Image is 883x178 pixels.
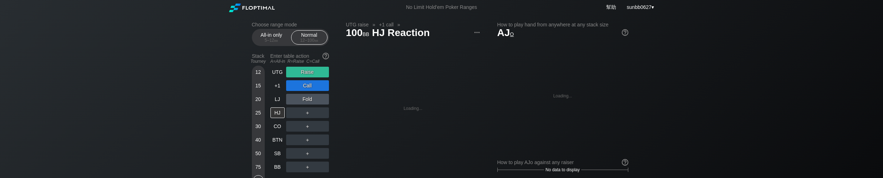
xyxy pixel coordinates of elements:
[362,30,369,37] span: bb
[270,121,285,132] div: CO
[270,162,285,172] div: BB
[270,134,285,145] div: BTN
[369,22,379,27] span: »
[270,59,329,64] div: A=All-in R=Raise C=Call
[253,121,264,132] div: 30
[286,80,329,91] div: Call
[270,148,285,159] div: SB
[404,106,422,111] div: Loading...
[286,94,329,105] div: Fold
[229,4,275,12] img: Floptimal logo
[249,59,268,64] div: Tourney
[253,107,264,118] div: 25
[497,159,628,165] div: How to play AJo against any raiser
[621,158,629,166] img: help.32db89a4.svg
[497,27,514,38] span: AJ
[270,67,285,77] div: UTG
[270,107,285,118] div: HJ
[286,121,329,132] div: ＋
[497,22,628,27] h2: How to play hand from anywhere at any stack size
[286,107,329,118] div: ＋
[253,134,264,145] div: 40
[606,4,616,10] a: 幫助
[621,29,629,36] img: help.32db89a4.svg
[394,22,404,27] span: »
[286,134,329,145] div: ＋
[378,21,395,28] span: +1 call
[270,80,285,91] div: +1
[314,38,318,43] span: bb
[253,67,264,77] div: 12
[322,52,330,60] img: help.32db89a4.svg
[293,31,326,44] div: Normal
[473,29,481,36] img: ellipsis.fd386fe8.svg
[286,67,329,77] div: Raise
[286,148,329,159] div: ＋
[545,167,580,172] span: No data to display
[371,27,431,39] span: HJ Reaction
[345,21,370,28] span: UTG raise
[294,38,324,43] div: 12 – 100
[253,94,264,105] div: 20
[253,80,264,91] div: 15
[253,162,264,172] div: 75
[274,38,278,43] span: bb
[345,27,370,39] span: 100
[270,94,285,105] div: LJ
[510,30,514,37] span: o
[625,3,655,11] div: ▾
[395,4,488,12] div: No Limit Hold’em Poker Ranges
[253,148,264,159] div: 50
[553,93,572,98] div: Loading...
[627,4,651,10] span: sunbb0627
[286,162,329,172] div: ＋
[257,38,286,43] div: 5 – 12
[255,31,288,44] div: All-in only
[249,50,268,67] div: Stack
[270,50,329,67] div: Enter table action
[252,22,329,27] h2: Choose range mode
